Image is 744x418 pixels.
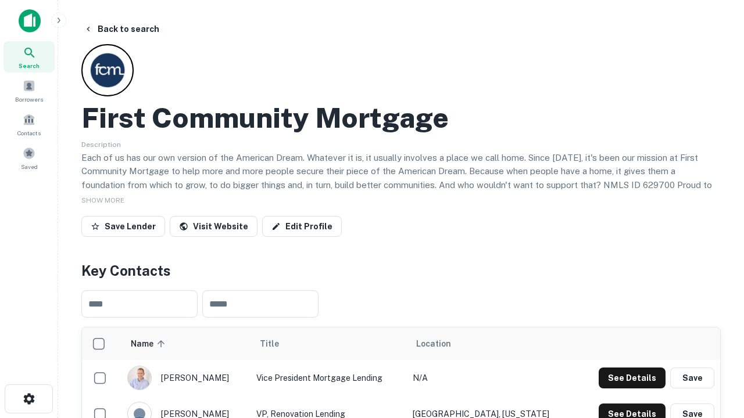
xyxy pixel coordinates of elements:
[407,360,575,396] td: N/A
[127,366,245,390] div: [PERSON_NAME]
[79,19,164,39] button: Back to search
[19,61,40,70] span: Search
[407,327,575,360] th: Location
[262,216,342,237] a: Edit Profile
[3,75,55,106] a: Borrowers
[3,142,55,174] a: Saved
[170,216,257,237] a: Visit Website
[128,366,151,390] img: 1520878720083
[121,327,251,360] th: Name
[81,196,124,204] span: SHOW MORE
[670,367,714,388] button: Save
[131,337,169,351] span: Name
[251,360,407,396] td: Vice President Mortgage Lending
[81,216,165,237] button: Save Lender
[3,109,55,140] a: Contacts
[260,337,294,351] span: Title
[17,128,41,138] span: Contacts
[81,140,121,149] span: Description
[21,162,38,171] span: Saved
[15,95,43,104] span: Borrowers
[81,101,449,135] h2: First Community Mortgage
[81,260,721,281] h4: Key Contacts
[599,367,666,388] button: See Details
[81,151,721,206] p: Each of us has our own version of the American Dream. Whatever it is, it usually involves a place...
[686,325,744,381] iframe: Chat Widget
[251,327,407,360] th: Title
[3,41,55,73] a: Search
[19,9,41,33] img: capitalize-icon.png
[416,337,451,351] span: Location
